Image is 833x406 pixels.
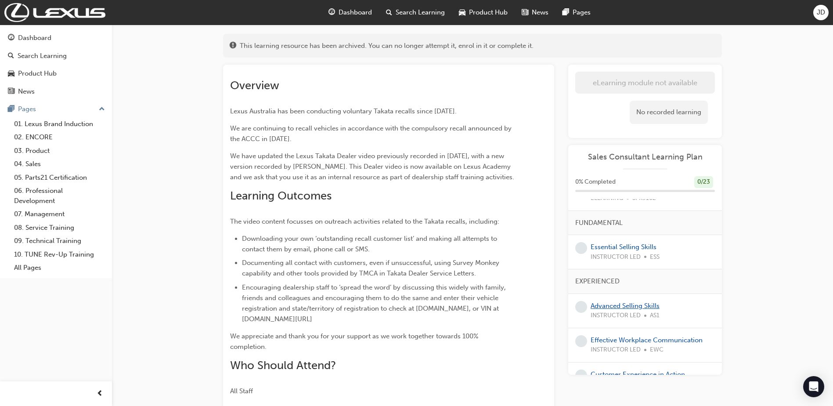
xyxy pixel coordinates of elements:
[11,248,108,261] a: 10. TUNE Rev-Up Training
[230,42,236,50] span: exclaim-icon
[4,28,108,101] button: DashboardSearch LearningProduct HubNews
[532,7,548,18] span: News
[8,88,14,96] span: news-icon
[339,7,372,18] span: Dashboard
[650,345,664,355] span: EWC
[522,7,528,18] span: news-icon
[242,283,508,323] span: Encouraging dealership staff to ‘spread the word’ by discussing this widely with family, friends ...
[11,221,108,235] a: 08. Service Training
[591,302,660,310] a: Advanced Selling Skills
[240,41,534,51] span: This learning resource has been archived. You can no longer attempt it, enrol in it or complete it.
[8,70,14,78] span: car-icon
[11,157,108,171] a: 04. Sales
[4,3,105,22] img: Trak
[469,7,508,18] span: Product Hub
[11,261,108,275] a: All Pages
[18,87,35,97] div: News
[575,72,715,94] button: eLearning module not available
[591,243,656,251] a: Essential Selling Skills
[328,7,335,18] span: guage-icon
[591,252,641,262] span: INSTRUCTOR LED
[230,189,332,203] span: Learning Outcomes
[803,376,824,397] div: Open Intercom Messenger
[8,34,14,42] span: guage-icon
[817,7,825,18] span: JD
[230,107,457,115] span: Lexus Australia has been conducting voluntary Takata recalls since [DATE].
[11,207,108,221] a: 07. Management
[11,130,108,144] a: 02. ENCORE
[575,335,587,347] span: learningRecordVerb_NONE-icon
[575,370,587,381] span: learningRecordVerb_NONE-icon
[8,52,14,60] span: search-icon
[4,30,108,46] a: Dashboard
[650,311,660,321] span: AS1
[4,101,108,117] button: Pages
[242,259,501,277] span: Documenting all contact with customers, even if unsuccessful, using Survey Monkey capability and ...
[515,4,555,22] a: news-iconNews
[575,152,715,162] a: Sales Consultant Learning Plan
[813,5,829,20] button: JD
[630,101,708,124] div: No recorded learning
[452,4,515,22] a: car-iconProduct Hub
[230,387,253,395] span: All Staff
[18,51,67,61] div: Search Learning
[573,7,591,18] span: Pages
[230,152,514,181] span: We have updated the Lexus Takata Dealer video previously recorded in [DATE], with a new version r...
[11,184,108,207] a: 06. Professional Development
[4,65,108,82] a: Product Hub
[650,252,660,262] span: ESS
[396,7,445,18] span: Search Learning
[591,311,641,321] span: INSTRUCTOR LED
[8,105,14,113] span: pages-icon
[97,388,103,399] span: prev-icon
[230,124,513,143] span: We are continuing to recall vehicles in accordance with the compulsory recall announced by the AC...
[230,217,499,225] span: The video content focusses on outreach activities related to the Takata recalls, including:
[242,235,499,253] span: Downloading your own ‘outstanding recall customer list’ and making all attempts to contact them b...
[591,345,641,355] span: INSTRUCTOR LED
[379,4,452,22] a: search-iconSearch Learning
[230,359,336,372] span: Who Should Attend?
[18,33,51,43] div: Dashboard
[11,117,108,131] a: 01. Lexus Brand Induction
[575,218,623,228] span: FUNDAMENTAL
[11,234,108,248] a: 09. Technical Training
[459,7,465,18] span: car-icon
[575,301,587,313] span: learningRecordVerb_NONE-icon
[386,7,392,18] span: search-icon
[591,336,703,344] a: Effective Workplace Communication
[563,7,569,18] span: pages-icon
[11,144,108,158] a: 03. Product
[230,79,279,92] span: Overview
[575,177,616,187] span: 0 % Completed
[18,69,57,79] div: Product Hub
[11,171,108,185] a: 05. Parts21 Certification
[230,332,480,351] span: We appreciate and thank you for your support as we work together towards 100% completion.
[4,83,108,100] a: News
[321,4,379,22] a: guage-iconDashboard
[555,4,598,22] a: pages-iconPages
[694,176,713,188] div: 0 / 23
[4,48,108,64] a: Search Learning
[575,242,587,254] span: learningRecordVerb_NONE-icon
[18,104,36,114] div: Pages
[99,104,105,115] span: up-icon
[575,276,620,286] span: EXPERIENCED
[591,370,685,378] a: Customer Experience in Action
